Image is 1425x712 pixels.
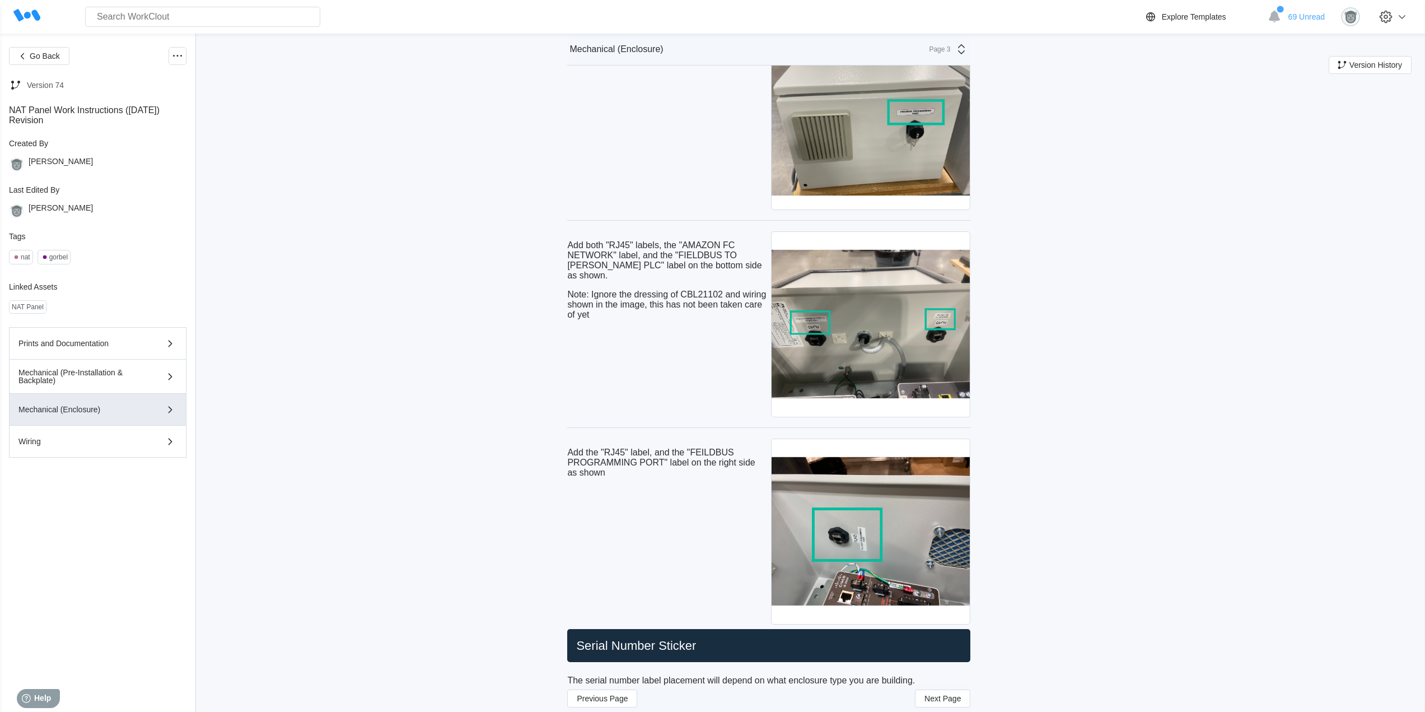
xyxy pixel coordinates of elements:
div: nat [21,253,30,261]
div: Last Edited By [9,185,186,194]
img: IMG_0561.jpg [772,25,970,210]
div: NAT Panel [12,303,44,311]
span: Go Back [30,52,60,60]
button: Mechanical (Pre-Installation & Backplate) [9,360,186,394]
button: Previous Page [567,690,637,708]
span: 69 Unread [1288,12,1325,21]
div: Mechanical (Enclosure) [18,406,145,413]
button: Go Back [9,47,69,65]
div: Explore Templates [1162,12,1226,21]
div: gorbel [49,253,68,261]
h2: Serial Number Sticker [572,638,966,654]
div: [PERSON_NAME] [29,157,93,172]
div: Tags [9,232,186,241]
div: Page 3 [922,45,950,53]
span: Version History [1349,61,1402,69]
p: Add the "RJ45" label, and the "FEILDBUS PROGRAMMING PORT" label on the right side as shown [567,448,767,478]
p: Note: Ignore the dressing of CBL21102 and wiring shown in the image, this has not been taken care... [567,290,767,320]
button: Next Page [915,690,970,708]
button: Prints and Documentation [9,327,186,360]
span: Previous Page [577,695,628,702]
img: gorilla.png [9,203,24,218]
div: Wiring [18,438,145,445]
div: Mechanical (Pre-Installation & Backplate) [18,369,145,384]
span: Next Page [924,695,961,702]
div: Prints and Documentation [18,339,145,347]
button: Mechanical (Enclosure) [9,394,186,426]
button: Version History [1329,56,1412,74]
p: The serial number label placement will depend on what enclosure type you are building. [567,676,970,686]
img: IMG_0609.jpg [772,232,970,417]
a: Explore Templates [1144,10,1262,24]
div: NAT Panel Work Instructions ([DATE]) Revision [9,105,186,125]
img: IMG_1394.jpg [772,439,970,624]
img: gorilla.png [1341,7,1360,26]
input: Search WorkClout [85,7,320,27]
button: Wiring [9,426,186,458]
p: Add both "RJ45" labels, the "AMAZON FC NETWORK" label, and the "FIELDBUS TO [PERSON_NAME] PLC" la... [567,240,767,281]
div: Version 74 [27,81,64,90]
div: Mechanical (Enclosure) [569,44,663,54]
div: [PERSON_NAME] [29,203,93,218]
div: Linked Assets [9,282,186,291]
div: Created By [9,139,186,148]
img: gorilla.png [9,157,24,172]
